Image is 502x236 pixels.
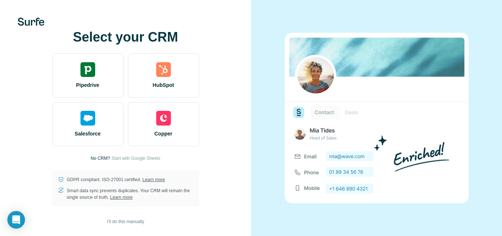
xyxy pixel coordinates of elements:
[110,195,133,200] a: Learn more
[91,155,110,162] p: No CRM?
[285,33,469,203] img: none image
[75,130,101,137] span: Salesforce
[7,211,25,229] div: Open Intercom Messenger
[80,62,95,77] img: pipedrive's logo
[18,18,44,26] img: Surfe's logo
[107,218,144,225] span: I’ll do this manually
[156,111,171,126] img: copper's logo
[153,81,174,89] span: HubSpot
[52,30,199,45] h1: Select your CRM
[154,130,172,137] span: Copper
[67,187,193,201] p: Smart data sync prevents duplicates. Your CRM will remain the single source of truth.
[67,176,165,183] p: GDPR compliant. ISO-27001 certified.
[143,177,165,182] a: Learn more
[80,111,95,126] img: salesforce's logo
[76,81,99,89] span: Pipedrive
[111,155,160,162] button: Start with Google Sheets
[156,62,171,77] img: hubspot's logo
[102,216,149,227] button: I’ll do this manually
